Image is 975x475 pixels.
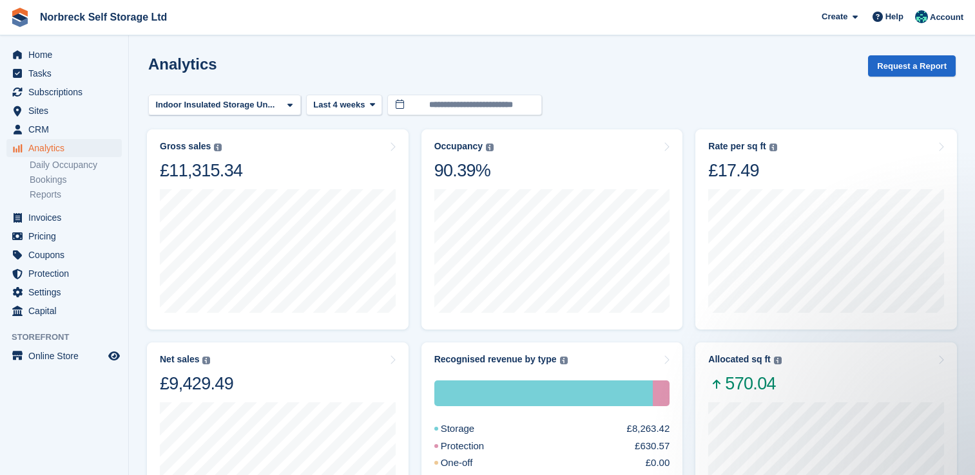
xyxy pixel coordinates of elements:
[153,98,280,111] div: Indoor Insulated Storage Un...
[774,357,782,364] img: icon-info-grey-7440780725fd019a000dd9b08b2336e03edf1995a4989e88bcd33f0948082b44.svg
[434,439,516,454] div: Protection
[160,141,211,152] div: Gross sales
[148,55,217,73] h2: Analytics
[30,159,122,171] a: Daily Occupancy
[6,83,122,101] a: menu
[28,347,106,365] span: Online Store
[646,456,670,470] div: £0.00
[708,160,777,182] div: £17.49
[434,422,506,436] div: Storage
[769,144,777,151] img: icon-info-grey-7440780725fd019a000dd9b08b2336e03edf1995a4989e88bcd33f0948082b44.svg
[12,331,128,344] span: Storefront
[160,160,242,182] div: £11,315.34
[868,55,956,77] button: Request a Report
[28,302,106,320] span: Capital
[306,95,382,116] button: Last 4 weeks
[313,98,365,111] span: Last 4 weeks
[202,357,210,364] img: icon-info-grey-7440780725fd019a000dd9b08b2336e03edf1995a4989e88bcd33f0948082b44.svg
[6,209,122,227] a: menu
[885,10,903,23] span: Help
[708,141,766,152] div: Rate per sq ft
[6,265,122,283] a: menu
[28,120,106,138] span: CRM
[6,46,122,64] a: menu
[28,83,106,101] span: Subscriptions
[6,347,122,365] a: menu
[930,11,963,24] span: Account
[35,6,172,28] a: Norbreck Self Storage Ltd
[822,10,847,23] span: Create
[28,46,106,64] span: Home
[6,246,122,264] a: menu
[28,64,106,82] span: Tasks
[28,102,106,120] span: Sites
[915,10,928,23] img: Sally King
[28,227,106,245] span: Pricing
[160,373,233,395] div: £9,429.49
[560,357,568,364] img: icon-info-grey-7440780725fd019a000dd9b08b2336e03edf1995a4989e88bcd33f0948082b44.svg
[28,246,106,264] span: Coupons
[434,354,557,365] div: Recognised revenue by type
[6,64,122,82] a: menu
[214,144,222,151] img: icon-info-grey-7440780725fd019a000dd9b08b2336e03edf1995a4989e88bcd33f0948082b44.svg
[28,283,106,301] span: Settings
[434,160,494,182] div: 90.39%
[6,227,122,245] a: menu
[28,265,106,283] span: Protection
[6,302,122,320] a: menu
[708,354,770,365] div: Allocated sq ft
[6,120,122,138] a: menu
[635,439,670,454] div: £630.57
[160,354,199,365] div: Net sales
[6,283,122,301] a: menu
[28,139,106,157] span: Analytics
[434,456,504,470] div: One-off
[434,141,483,152] div: Occupancy
[106,348,122,364] a: Preview store
[30,189,122,201] a: Reports
[653,380,670,406] div: Protection
[6,139,122,157] a: menu
[434,380,653,406] div: Storage
[6,102,122,120] a: menu
[28,209,106,227] span: Invoices
[30,174,122,186] a: Bookings
[10,8,30,27] img: stora-icon-8386f47178a22dfd0bd8f6a31ec36ba5ce8667c1dd55bd0f319d3a0aa187defe.svg
[627,422,670,436] div: £8,263.42
[486,144,494,151] img: icon-info-grey-7440780725fd019a000dd9b08b2336e03edf1995a4989e88bcd33f0948082b44.svg
[708,373,781,395] span: 570.04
